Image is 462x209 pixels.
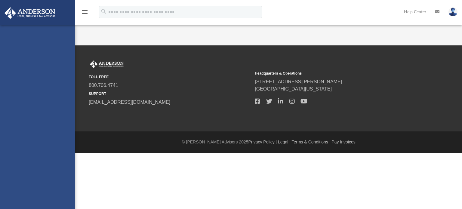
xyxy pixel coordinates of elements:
a: Legal | [278,140,291,144]
a: Pay Invoices [331,140,355,144]
i: search [100,8,107,15]
i: menu [81,8,88,16]
a: Privacy Policy | [248,140,277,144]
small: TOLL FREE [89,74,251,80]
img: Anderson Advisors Platinum Portal [89,60,125,68]
div: © [PERSON_NAME] Advisors 2025 [75,139,462,145]
a: [STREET_ADDRESS][PERSON_NAME] [255,79,342,84]
img: User Pic [448,8,457,16]
a: [GEOGRAPHIC_DATA][US_STATE] [255,86,332,91]
small: Headquarters & Operations [255,71,417,76]
img: Anderson Advisors Platinum Portal [3,7,57,19]
small: SUPPORT [89,91,251,97]
a: [EMAIL_ADDRESS][DOMAIN_NAME] [89,100,170,105]
a: Terms & Conditions | [292,140,331,144]
a: 800.706.4741 [89,83,118,88]
a: menu [81,11,88,16]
